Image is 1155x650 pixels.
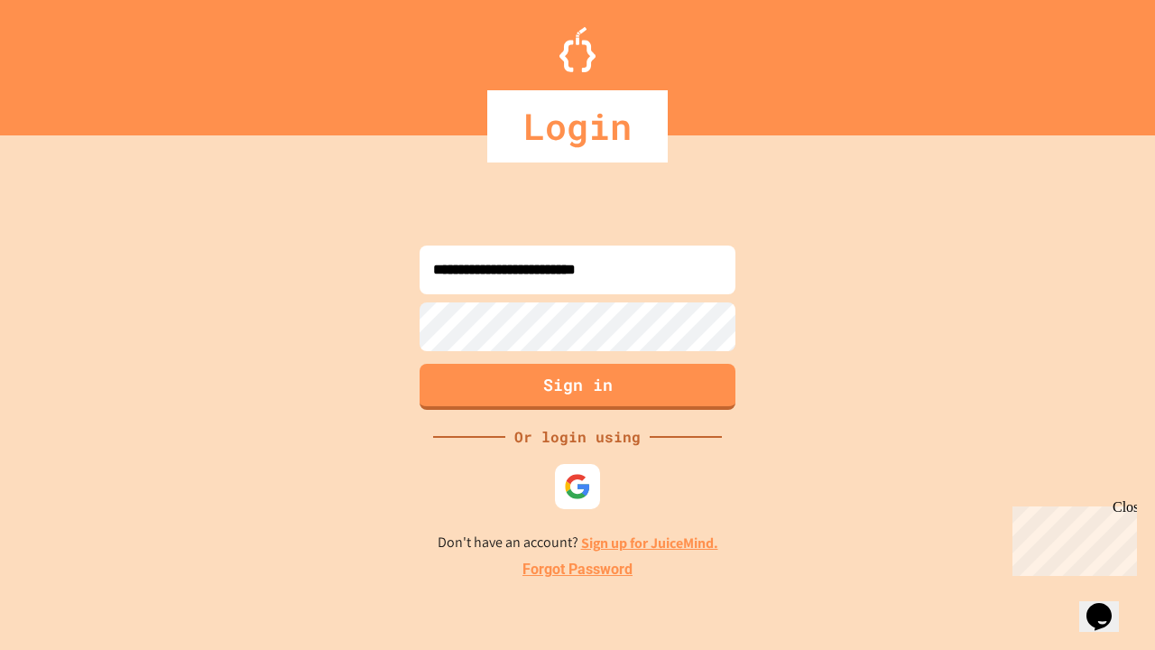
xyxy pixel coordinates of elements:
a: Forgot Password [522,559,633,580]
div: Chat with us now!Close [7,7,125,115]
img: google-icon.svg [564,473,591,500]
button: Sign in [420,364,735,410]
div: Login [487,90,668,162]
p: Don't have an account? [438,532,718,554]
iframe: chat widget [1005,499,1137,576]
iframe: chat widget [1079,578,1137,632]
div: Or login using [505,426,650,448]
a: Sign up for JuiceMind. [581,534,718,552]
img: Logo.svg [559,27,596,72]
